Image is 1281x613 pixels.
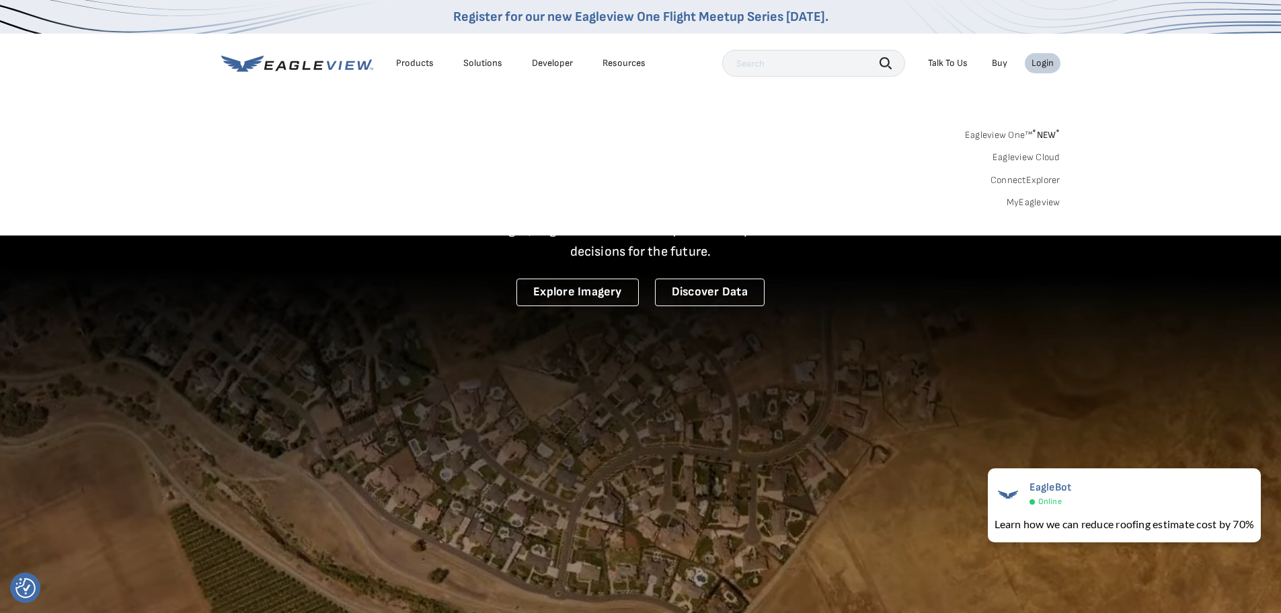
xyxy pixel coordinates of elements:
a: ConnectExplorer [991,174,1060,186]
a: Explore Imagery [516,279,639,306]
a: Discover Data [655,279,765,306]
span: Online [1038,497,1062,507]
span: NEW [1032,129,1060,141]
img: Revisit consent button [15,578,36,598]
a: Eagleview One™*NEW* [965,125,1060,141]
div: Talk To Us [928,57,968,69]
button: Consent Preferences [15,578,36,598]
a: MyEagleview [1007,196,1060,209]
div: Login [1032,57,1054,69]
div: Resources [603,57,646,69]
a: Buy [992,57,1007,69]
a: Developer [532,57,573,69]
a: Eagleview Cloud [993,151,1060,164]
span: EagleBot [1030,481,1072,494]
div: Solutions [463,57,502,69]
img: EagleBot [995,481,1021,508]
div: Products [396,57,434,69]
input: Search [722,50,905,77]
a: Register for our new Eagleview One Flight Meetup Series [DATE]. [453,9,828,25]
div: Learn how we can reduce roofing estimate cost by 70% [995,516,1254,532]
